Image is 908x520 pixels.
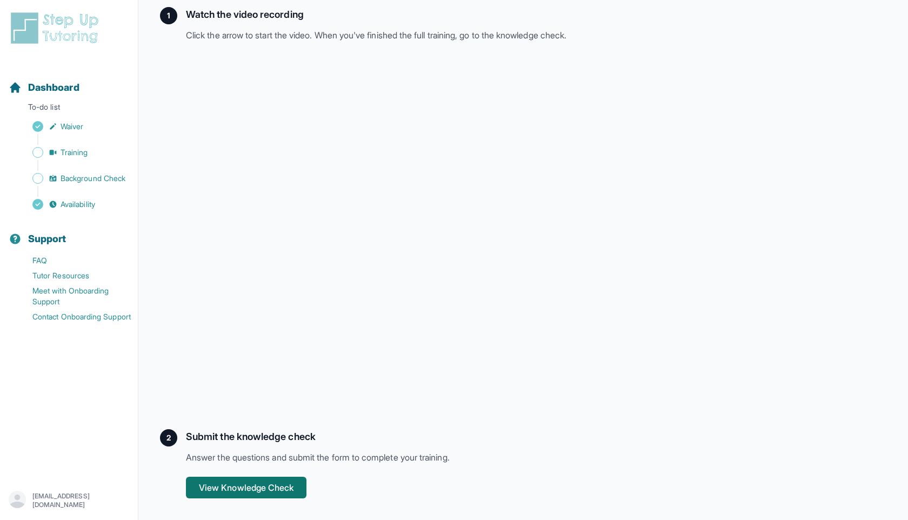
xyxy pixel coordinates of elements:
span: Dashboard [28,80,79,95]
a: Meet with Onboarding Support [9,283,138,309]
p: Click the arrow to start the video. When you've finished the full training, go to the knowledge c... [186,29,783,42]
h2: Submit the knowledge check [186,429,783,444]
button: Dashboard [4,63,133,99]
button: View Knowledge Check [186,477,306,498]
span: 1 [167,10,170,21]
a: View Knowledge Check [186,482,306,493]
a: Tutor Resources [9,268,138,283]
button: [EMAIL_ADDRESS][DOMAIN_NAME] [9,491,129,510]
p: [EMAIL_ADDRESS][DOMAIN_NAME] [32,492,129,509]
span: 2 [166,432,171,443]
h2: Watch the video recording [186,7,783,22]
a: Training [9,145,138,160]
button: Support [4,214,133,251]
a: Dashboard [9,80,79,95]
a: Availability [9,197,138,212]
a: FAQ [9,253,138,268]
span: Training [61,147,88,158]
span: Waiver [61,121,83,132]
a: Waiver [9,119,138,134]
span: Availability [61,199,95,210]
iframe: Training Video [186,59,783,395]
span: Support [28,231,66,246]
span: Background Check [61,173,125,184]
p: To-do list [4,102,133,117]
a: Contact Onboarding Support [9,309,138,324]
a: Background Check [9,171,138,186]
p: Answer the questions and submit the form to complete your training. [186,451,783,464]
img: logo [9,11,105,45]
